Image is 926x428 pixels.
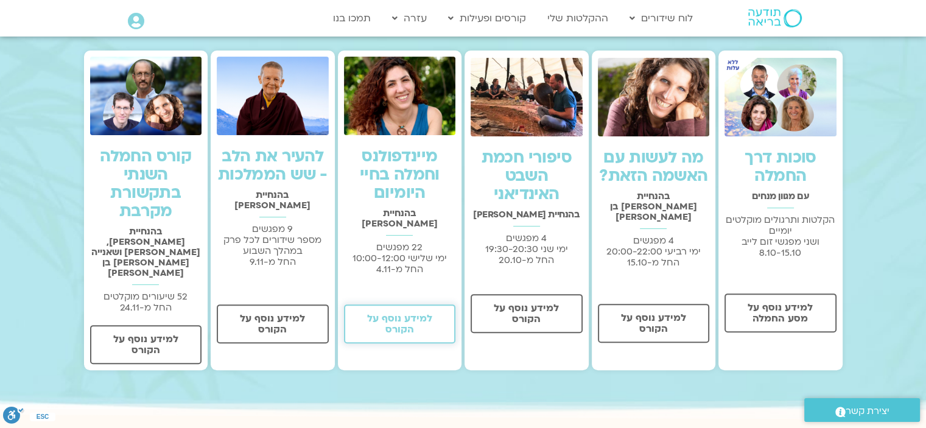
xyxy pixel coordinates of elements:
h2: בהנחיית [PERSON_NAME] בן [PERSON_NAME] [598,191,710,222]
a: תמכו בנו [327,7,377,30]
p: 52 שיעורים מוקלטים החל מ-24.11 [90,291,202,313]
p: 22 מפגשים ימי שלישי 10:00-12:00 החל מ-4.11 [344,242,456,275]
span: למידע נוסף על הקורס [360,313,440,335]
a: למידע נוסף על הקורס [217,304,329,343]
a: למידע נוסף על הקורס [471,294,583,333]
h2: קורסים קרובים [84,17,843,38]
h2: בהנחיית [PERSON_NAME], [PERSON_NAME] ושאנייה [PERSON_NAME] בן [PERSON_NAME] [90,226,202,278]
a: סיפורי חכמת השבט האינדיאני [482,147,572,205]
a: מה לעשות עם האשמה הזאת? [599,147,707,187]
a: לוח שידורים [623,7,699,30]
span: יצירת קשר [846,403,889,419]
a: קורס החמלה השנתי בתקשורת מקרבת [100,146,191,222]
h2: בהנחיית [PERSON_NAME] [344,208,456,229]
span: למידע נוסף על הקורס [614,312,694,334]
p: הקלטות ותרגולים מוקלטים יומיים ושני מפגשי זום לייב [724,214,837,258]
p: 4 מפגשים ימי רביעי 20:00-22:00 החל מ-15.10 [598,235,710,268]
p: 4 מפגשים ימי שני 19:30-20:30 [471,233,583,265]
h2: עם מגוון מנחים [724,191,837,202]
span: למידע נוסף על מסע החמלה [740,302,821,324]
a: למידע נוסף על הקורס [598,304,710,343]
a: למידע נוסף על הקורס [90,325,202,364]
p: 9 מפגשים מספר שידורים לכל פרק במהלך השבוע החל מ-9.11 [217,223,329,267]
h2: בהנחיית [PERSON_NAME] [471,209,583,220]
a: יצירת קשר [804,398,920,422]
span: 8.10-15.10 [759,247,801,259]
a: קורסים ופעילות [442,7,532,30]
span: למידע נוסף על הקורס [233,313,313,335]
a: מיינדפולנס וחמלה בחיי היומיום [360,146,440,204]
h2: בהנחיית [PERSON_NAME] [217,190,329,211]
span: למידע נוסף על הקורס [486,303,567,325]
a: למידע נוסף על מסע החמלה [724,293,837,332]
span: החל מ-20.10 [499,254,554,266]
a: להעיר את הלב - שש הממלכות [218,146,328,186]
a: ההקלטות שלי [541,7,614,30]
a: סוכות דרך החמלה [745,147,816,187]
img: תודעה בריאה [748,9,802,27]
a: למידע נוסף על הקורס [344,304,456,343]
span: למידע נוסף על הקורס [106,334,186,356]
a: עזרה [386,7,433,30]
